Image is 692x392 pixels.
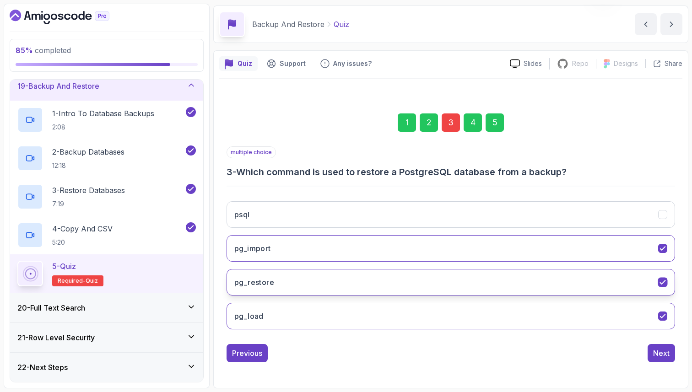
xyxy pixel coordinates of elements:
button: pg_load [227,303,675,329]
p: Quiz [334,19,349,30]
button: pg_import [227,235,675,262]
p: Support [280,59,306,68]
button: 2-Backup Databases12:18 [17,145,196,171]
div: 1 [398,113,416,132]
h3: pg_load [234,311,264,322]
button: quiz button [219,56,258,71]
div: Next [653,348,670,359]
button: Feedback button [315,56,377,71]
h3: pg_restore [234,277,274,288]
p: Slides [524,59,542,68]
button: Share [645,59,682,68]
span: quiz [86,277,98,285]
button: 3-Restore Databases7:19 [17,184,196,209]
button: Previous [227,344,268,362]
button: 5-QuizRequired-quiz [17,261,196,286]
button: 1-Intro To Database Backups2:08 [17,107,196,133]
p: Designs [614,59,638,68]
p: 4 - Copy And CSV [52,223,113,234]
h3: 19 - Backup And Restore [17,81,99,91]
div: 4 [464,113,482,132]
div: Previous [232,348,262,359]
p: 7:19 [52,199,125,209]
button: 21-Row Level Security [10,323,203,352]
button: psql [227,201,675,228]
a: Slides [503,59,549,69]
p: 2:08 [52,123,154,132]
button: 19-Backup And Restore [10,71,203,101]
p: Quiz [238,59,252,68]
button: 20-Full Text Search [10,293,203,322]
h3: 21 - Row Level Security [17,332,95,343]
a: Dashboard [10,10,130,24]
p: 2 - Backup Databases [52,146,124,157]
p: 1 - Intro To Database Backups [52,108,154,119]
h3: 3 - Which command is used to restore a PostgreSQL database from a backup? [227,166,675,178]
div: 3 [442,113,460,132]
h3: psql [234,209,250,220]
h3: pg_import [234,243,271,254]
p: 12:18 [52,161,124,170]
p: Backup And Restore [252,19,324,30]
span: Required- [58,277,86,285]
button: pg_restore [227,269,675,295]
div: 2 [420,113,438,132]
span: 85 % [16,46,33,55]
button: 4-Copy And CSV5:20 [17,222,196,248]
p: Repo [572,59,589,68]
button: previous content [635,13,657,35]
p: 3 - Restore Databases [52,185,125,196]
div: 5 [486,113,504,132]
button: Next [648,344,675,362]
button: 22-Next Steps [10,353,203,382]
h3: 22 - Next Steps [17,362,68,373]
p: 5:20 [52,238,113,247]
p: 5 - Quiz [52,261,76,272]
p: multiple choice [227,146,276,158]
button: Support button [261,56,311,71]
span: completed [16,46,71,55]
button: next content [660,13,682,35]
p: Any issues? [333,59,372,68]
h3: 20 - Full Text Search [17,302,85,313]
p: Share [665,59,682,68]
